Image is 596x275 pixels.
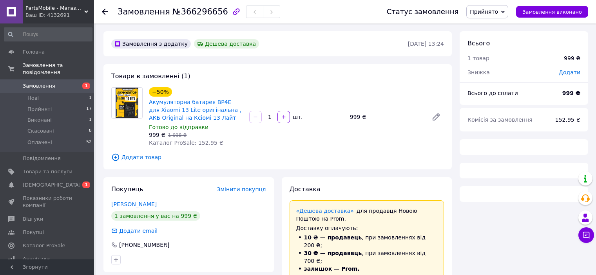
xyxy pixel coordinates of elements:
span: 1 товар [467,55,489,61]
span: 1 [82,182,90,188]
a: [PERSON_NAME] [111,201,157,207]
span: Готово до відправки [149,124,208,130]
span: 52 [86,139,92,146]
button: Чат з покупцем [578,227,594,243]
div: Додати email [118,227,158,235]
a: Акумуляторна батарея BP4E для Xiaomi 13 Lite оригінальна , АКБ Original на Ксіомі 13 Лайт [149,99,241,121]
div: 999 ₴ [564,54,580,62]
span: Показники роботи компанії [23,195,72,209]
span: Доставка [290,185,321,193]
span: 30 ₴ — продавець [304,250,362,256]
li: , при замовленнях від 700 ₴; [296,249,438,265]
span: Повідомлення [23,155,61,162]
span: Замовлення та повідомлення [23,62,94,76]
div: Додати email [111,227,158,235]
div: для продавця Новою Поштою на Prom. [296,207,438,223]
input: Пошук [4,27,92,41]
span: Замовлення [118,7,170,16]
span: Товари та послуги [23,168,72,175]
span: Оплачені [27,139,52,146]
span: Товари в замовленні (1) [111,72,190,80]
span: Знижка [467,69,490,75]
span: Каталог ProSale: 152.95 ₴ [149,140,223,146]
span: Покупці [23,229,44,236]
li: , при замовленнях від 200 ₴; [296,234,438,249]
div: Ваш ID: 4132691 [25,12,94,19]
div: Повернутися назад [102,8,108,16]
span: 8 [89,128,92,135]
span: PartsMobile - Магазин запчастин (телефони, планшети, ноутбуки) [25,5,84,12]
span: 1 998 ₴ [168,133,187,138]
span: 1 [89,95,92,102]
div: шт. [291,113,303,121]
div: −50% [149,87,172,97]
div: Статус замовлення [387,8,459,16]
span: Додати товар [111,153,444,162]
button: Замовлення виконано [516,6,588,18]
span: №366296656 [172,7,228,16]
div: Доставку оплачують: [296,224,438,232]
span: Замовлення [23,83,55,90]
span: 17 [86,106,92,113]
span: Комісія за замовлення [467,117,533,123]
span: Виконані [27,117,52,124]
span: 10 ₴ — продавець [304,234,362,241]
span: Додати [559,69,580,75]
span: Головна [23,49,45,56]
span: 1 [89,117,92,124]
span: Покупець [111,185,143,193]
span: 152.95 ₴ [555,117,580,123]
span: Нові [27,95,39,102]
b: 999 ₴ [562,90,580,96]
span: залишок — Prom. [304,266,360,272]
a: Редагувати [428,109,444,125]
span: Скасовані [27,128,54,135]
span: Всього до сплати [467,90,518,96]
span: Відгуки [23,216,43,223]
span: 999 ₴ [149,132,165,138]
div: 999 ₴ [347,111,425,122]
span: Прийняті [27,106,52,113]
time: [DATE] 13:24 [408,41,444,47]
span: Прийнято [470,9,498,15]
div: 1 замовлення у вас на 999 ₴ [111,211,200,221]
span: Каталог ProSale [23,242,65,249]
span: 1 [82,83,90,89]
img: Акумуляторна батарея BP4E для Xiaomi 13 Lite оригінальна , АКБ Original на Ксіомі 13 Лайт [116,88,139,118]
a: «Дешева доставка» [296,208,354,214]
div: Замовлення з додатку [111,39,191,49]
div: Дешева доставка [194,39,259,49]
span: Змінити покупця [217,186,266,192]
span: Всього [467,40,490,47]
span: Аналітика [23,255,50,262]
span: Замовлення виконано [522,9,582,15]
span: [DEMOGRAPHIC_DATA] [23,182,81,189]
div: [PHONE_NUMBER] [118,241,170,249]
